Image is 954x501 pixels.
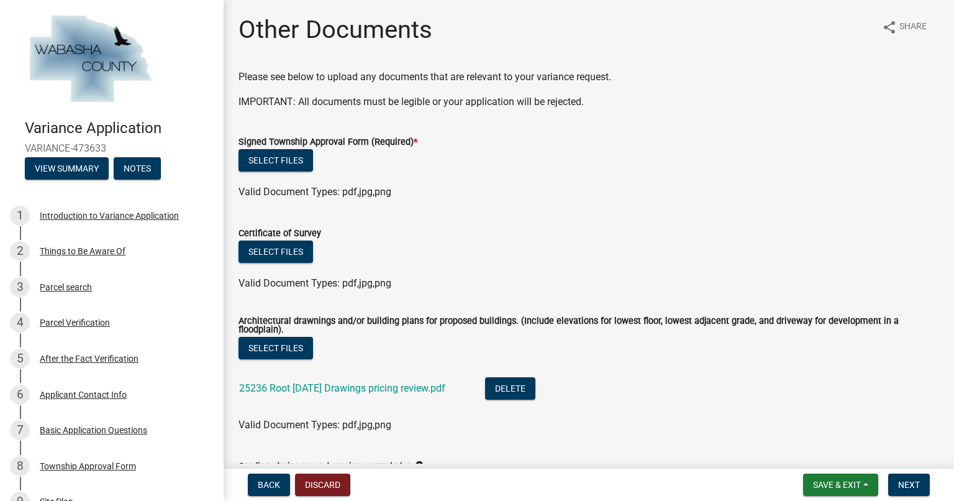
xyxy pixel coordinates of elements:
div: Introduction to Variance Application [40,211,179,220]
div: Basic Application Questions [40,426,147,434]
button: Notes [114,157,161,180]
div: Parcel Verification [40,318,110,327]
button: Discard [295,474,350,496]
div: 1 [10,206,30,226]
div: 5 [10,349,30,369]
button: Back [248,474,290,496]
wm-modal-confirm: Delete Document [485,384,535,395]
div: 6 [10,385,30,405]
span: Next [898,480,920,490]
span: VARIANCE-473633 [25,142,199,154]
span: Valid Document Types: pdf,jpg,png [238,277,391,289]
div: 4 [10,313,30,333]
button: Select files [238,337,313,359]
div: Parcel search [40,283,92,292]
span: Save & Exit [813,480,861,490]
img: Wabasha County, Minnesota [25,13,157,106]
button: Next [888,474,930,496]
i: share [882,20,897,35]
div: Things to Be Aware Of [40,247,125,255]
button: Select files [238,241,313,263]
button: Select files [238,149,313,172]
p: IMPORTANT: All documents must be legible or your application will be rejected. [238,94,939,109]
p: Please see below to upload any documents that are relevant to your variance request. [238,70,939,85]
button: shareShare [872,15,937,39]
wm-modal-confirm: Summary [25,164,109,174]
span: Share [899,20,927,35]
button: Save & Exit [803,474,878,496]
label: Certificate of Survey [238,229,321,238]
button: View Summary [25,157,109,180]
div: After the Fact Verification [40,354,139,363]
wm-modal-confirm: Notes [114,164,161,174]
a: 25236 Root [DATE] Drawings pricing review.pdf [239,382,445,394]
h4: Variance Application [25,119,214,137]
div: 2 [10,241,30,261]
div: 7 [10,420,30,440]
div: Township Approval Form [40,462,136,471]
h1: Other Documents [238,15,432,45]
div: 3 [10,277,30,297]
div: Applicant Contact Info [40,390,127,399]
span: Valid Document Types: pdf,jpg,png [238,186,391,198]
div: 8 [10,456,30,476]
label: Architectural drawnings and/or building plans for proposed buildings. (Include elevations for low... [238,317,939,335]
label: Signed Township Approval Form (Required) [238,138,417,147]
button: Delete [485,377,535,400]
span: Back [258,480,280,490]
span: Valid Document Types: pdf,jpg,png [238,419,391,431]
i: info [415,461,424,469]
label: Grading, drainage, and erosion control plan [238,462,412,471]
